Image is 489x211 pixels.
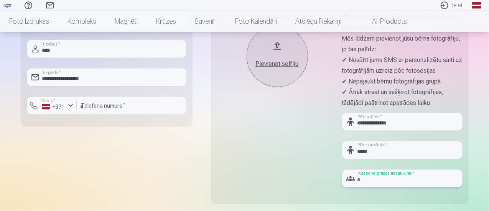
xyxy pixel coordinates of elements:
a: Suvenīri [185,11,226,32]
p: ✔ Nosūtīt jums SMS ar personalizētu saiti uz fotogrāfijām uzreiz pēc fotosesijas [342,55,463,76]
img: /fa1 [3,3,12,8]
a: Komplekti [58,11,105,32]
button: Valsts*+371 [27,97,77,114]
button: Pievienot selfiju [247,26,308,87]
a: Krūzes [147,11,185,32]
a: Foto kalendāri [226,11,286,32]
p: Mēs lūdzam pievienot jūsu bērna fotogrāfiju, jo tas palīdz: [342,33,463,55]
div: +371 [42,103,65,111]
label: Valsts [39,98,58,104]
a: All products [351,11,416,32]
a: Atslēgu piekariņi [286,11,351,32]
p: ✔ Ātrāk atrast un sašķirot fotogrāfijas, tādējādi paātrinot apstrādes laiku [342,87,463,108]
a: Magnēti [105,11,147,32]
p: ✔ Nepajaukt bērnu fotogrāfijas grupā [342,76,463,87]
div: Pievienot selfiju [254,59,300,69]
